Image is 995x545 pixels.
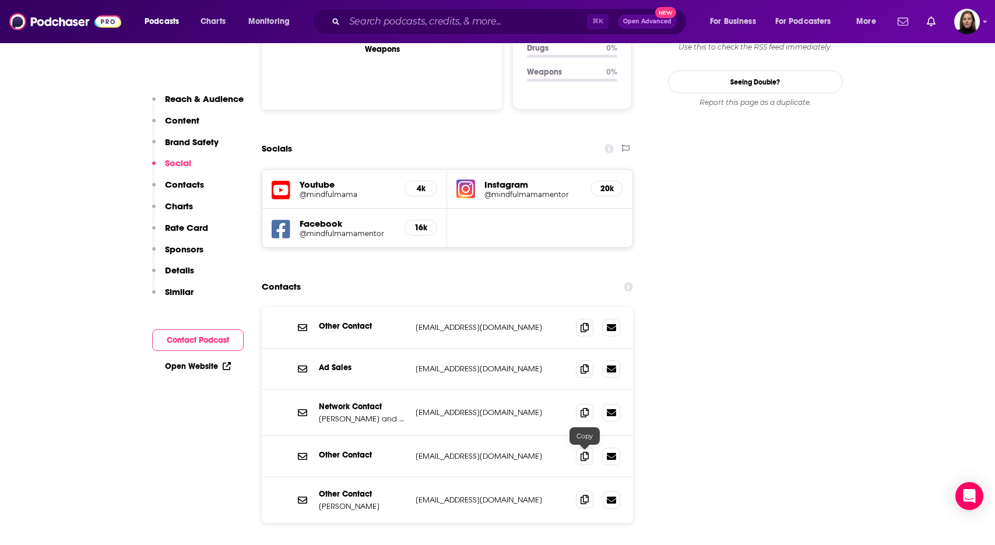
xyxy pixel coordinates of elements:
p: Social [165,157,191,168]
p: Similar [165,286,194,297]
button: Show profile menu [954,9,980,34]
text: Weapons [364,44,399,54]
p: Sponsors [165,244,203,255]
button: Contact Podcast [152,329,244,351]
button: Open AdvancedNew [618,15,677,29]
p: Ad Sales [319,363,406,372]
p: Contacts [165,179,204,190]
h5: Instagram [484,179,581,190]
button: Reach & Audience [152,93,244,115]
span: Logged in as BevCat3 [954,9,980,34]
h5: 16k [414,223,427,233]
h5: 20k [600,184,613,194]
span: Podcasts [145,13,179,30]
button: open menu [240,12,305,31]
img: iconImage [456,180,475,198]
p: Weapons [527,67,597,77]
p: [EMAIL_ADDRESS][DOMAIN_NAME] [416,495,567,505]
div: Search podcasts, credits, & more... [324,8,698,35]
div: Copy [569,427,600,445]
button: Social [152,157,191,179]
span: More [856,13,876,30]
a: Open Website [165,361,231,371]
span: Open Advanced [623,19,671,24]
img: User Profile [954,9,980,34]
button: Charts [152,201,193,222]
p: Other Contact [319,489,406,499]
p: [EMAIL_ADDRESS][DOMAIN_NAME] [416,451,567,461]
button: Details [152,265,194,286]
p: [EMAIL_ADDRESS][DOMAIN_NAME] [416,407,567,417]
p: Network Contact [319,402,406,412]
span: For Podcasters [775,13,831,30]
p: 0 % [606,67,617,77]
span: New [655,7,676,18]
p: [EMAIL_ADDRESS][DOMAIN_NAME] [416,364,567,374]
p: Brand Safety [165,136,219,147]
p: Other Contact [319,450,406,460]
p: [EMAIL_ADDRESS][DOMAIN_NAME] [416,322,567,332]
button: open menu [702,12,771,31]
h2: Contacts [262,276,301,298]
p: 0 % [606,43,617,53]
h5: Youtube [300,179,396,190]
a: @mindfulmamamentor [484,190,581,199]
a: @mindfulmamamentor [300,229,396,238]
p: [PERSON_NAME] [319,501,406,511]
a: Show notifications dropdown [893,12,913,31]
a: Show notifications dropdown [922,12,940,31]
a: Seeing Double? [668,71,843,93]
button: Brand Safety [152,136,219,158]
button: Sponsors [152,244,203,265]
button: open menu [768,12,848,31]
p: Reach & Audience [165,93,244,104]
h5: Facebook [300,218,396,229]
button: Content [152,115,199,136]
p: Charts [165,201,193,212]
button: Rate Card [152,222,208,244]
a: @mindfulmama [300,190,396,199]
button: Contacts [152,179,204,201]
h2: Socials [262,138,292,160]
p: Other Contact [319,321,406,331]
p: Content [165,115,199,126]
span: For Business [710,13,756,30]
div: Open Intercom Messenger [955,482,983,510]
button: Similar [152,286,194,308]
span: ⌘ K [587,14,609,29]
button: open menu [136,12,194,31]
span: Charts [201,13,226,30]
span: Monitoring [248,13,290,30]
img: Podchaser - Follow, Share and Rate Podcasts [9,10,121,33]
button: open menu [848,12,891,31]
div: Report this page as a duplicate. [668,98,843,107]
a: Charts [193,12,233,31]
h5: 4k [414,184,427,194]
p: Details [165,265,194,276]
input: Search podcasts, credits, & more... [344,12,587,31]
p: Drugs [527,43,597,53]
p: [PERSON_NAME] and [PERSON_NAME] [319,414,406,424]
p: Rate Card [165,222,208,233]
